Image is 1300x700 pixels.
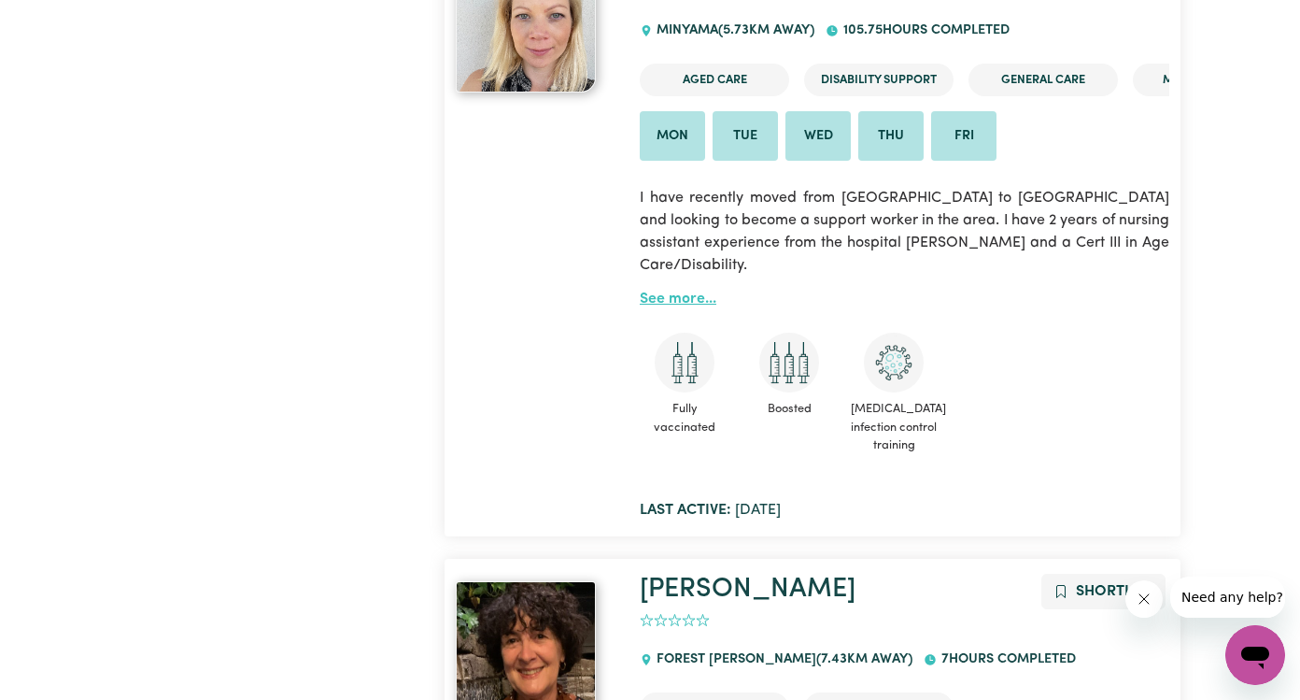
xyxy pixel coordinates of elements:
[713,111,778,162] li: Available on Tue
[931,111,996,162] li: Available on Fri
[849,393,939,462] span: [MEDICAL_DATA] infection control training
[1076,584,1153,599] span: Shortlist
[640,503,781,518] span: [DATE]
[1125,580,1163,618] iframe: Close message
[640,6,826,56] div: MINYAMA
[924,635,1086,685] div: 7 hours completed
[640,64,789,96] li: Aged Care
[1133,64,1282,96] li: Mental Health
[804,64,954,96] li: Disability Support
[640,176,1169,288] p: I have recently moved from [GEOGRAPHIC_DATA] to [GEOGRAPHIC_DATA] and looking to become a support...
[640,576,855,603] a: [PERSON_NAME]
[744,393,834,425] span: Boosted
[640,610,710,632] div: add rating by typing an integer from 0 to 5 or pressing arrow keys
[864,333,924,393] img: CS Academy: COVID-19 Infection Control Training course completed
[640,393,729,443] span: Fully vaccinated
[1041,574,1166,609] button: Add to shortlist
[1170,577,1285,618] iframe: Message from company
[968,64,1118,96] li: General Care
[640,111,705,162] li: Available on Mon
[640,292,716,307] a: See more...
[1225,625,1285,685] iframe: Button to launch messaging window
[858,111,924,162] li: Available on Thu
[655,333,714,393] img: Care and support worker has received 2 doses of COVID-19 vaccine
[785,111,851,162] li: Available on Wed
[640,503,731,518] b: Last active:
[816,652,912,666] span: ( 7.43 km away)
[826,6,1020,56] div: 105.75 hours completed
[640,635,924,685] div: FOREST [PERSON_NAME]
[759,333,819,393] img: Care and support worker has received booster dose of COVID-19 vaccination
[718,23,814,37] span: ( 5.73 km away)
